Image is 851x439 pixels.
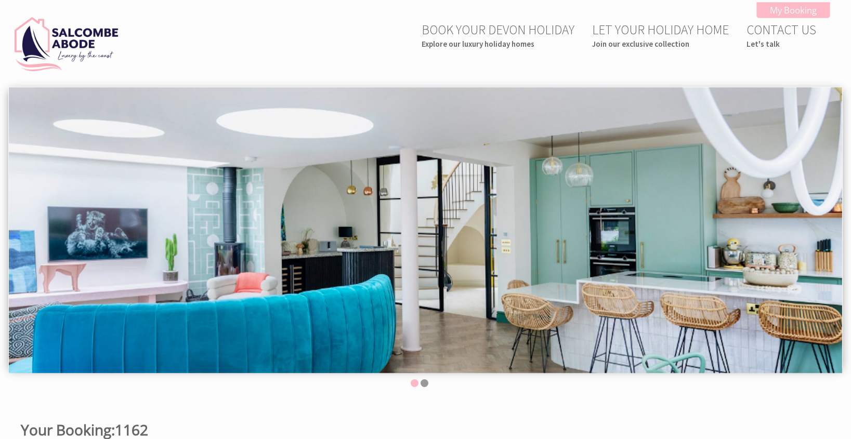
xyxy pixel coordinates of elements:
[747,39,816,49] small: Let's talk
[756,2,830,18] a: My Booking
[422,21,574,49] a: BOOK YOUR DEVON HOLIDAYExplore our luxury holiday homes
[592,39,729,49] small: Join our exclusive collection
[747,21,816,49] a: CONTACT USLet's talk
[15,17,119,71] img: Salcombe Abode
[592,21,729,49] a: LET YOUR HOLIDAY HOMEJoin our exclusive collection
[422,39,574,49] small: Explore our luxury holiday homes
